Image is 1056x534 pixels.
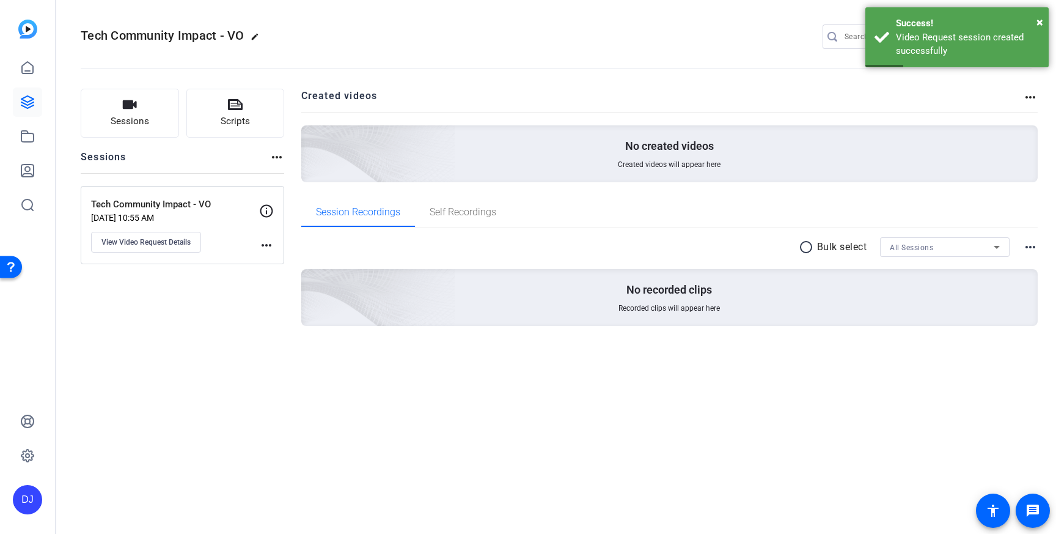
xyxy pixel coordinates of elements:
mat-icon: more_horiz [269,150,284,165]
h2: Sessions [81,150,127,173]
mat-icon: more_horiz [1023,240,1038,254]
span: × [1036,15,1043,29]
span: Recorded clips will appear here [618,303,720,313]
span: Created videos will appear here [618,160,721,169]
span: Session Recordings [316,207,400,217]
mat-icon: message [1025,503,1040,518]
p: Bulk select [817,240,867,254]
span: View Video Request Details [101,237,191,247]
div: Success! [896,17,1039,31]
button: Scripts [186,89,285,138]
div: DJ [13,485,42,514]
mat-icon: edit [251,32,265,47]
mat-icon: radio_button_unchecked [799,240,817,254]
p: Tech Community Impact - VO [91,198,259,212]
span: All Sessions [890,243,933,252]
img: blue-gradient.svg [18,20,37,39]
div: Video Request session created successfully [896,31,1039,58]
mat-icon: more_horiz [259,238,274,253]
span: Tech Community Impact - VO [81,28,244,43]
mat-icon: accessibility [986,503,1000,518]
p: No recorded clips [626,283,712,297]
button: View Video Request Details [91,232,201,253]
button: Close [1036,13,1043,31]
p: [DATE] 10:55 AM [91,213,259,223]
button: Sessions [81,89,179,138]
span: Scripts [221,114,250,128]
img: Creted videos background [164,4,456,270]
span: Sessions [111,114,149,128]
input: Search [845,29,955,44]
span: Self Recordings [430,207,496,217]
p: No created videos [625,139,714,154]
h2: Created videos [301,89,1024,113]
img: embarkstudio-empty-session.png [164,148,456,413]
mat-icon: more_horiz [1023,90,1038,105]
